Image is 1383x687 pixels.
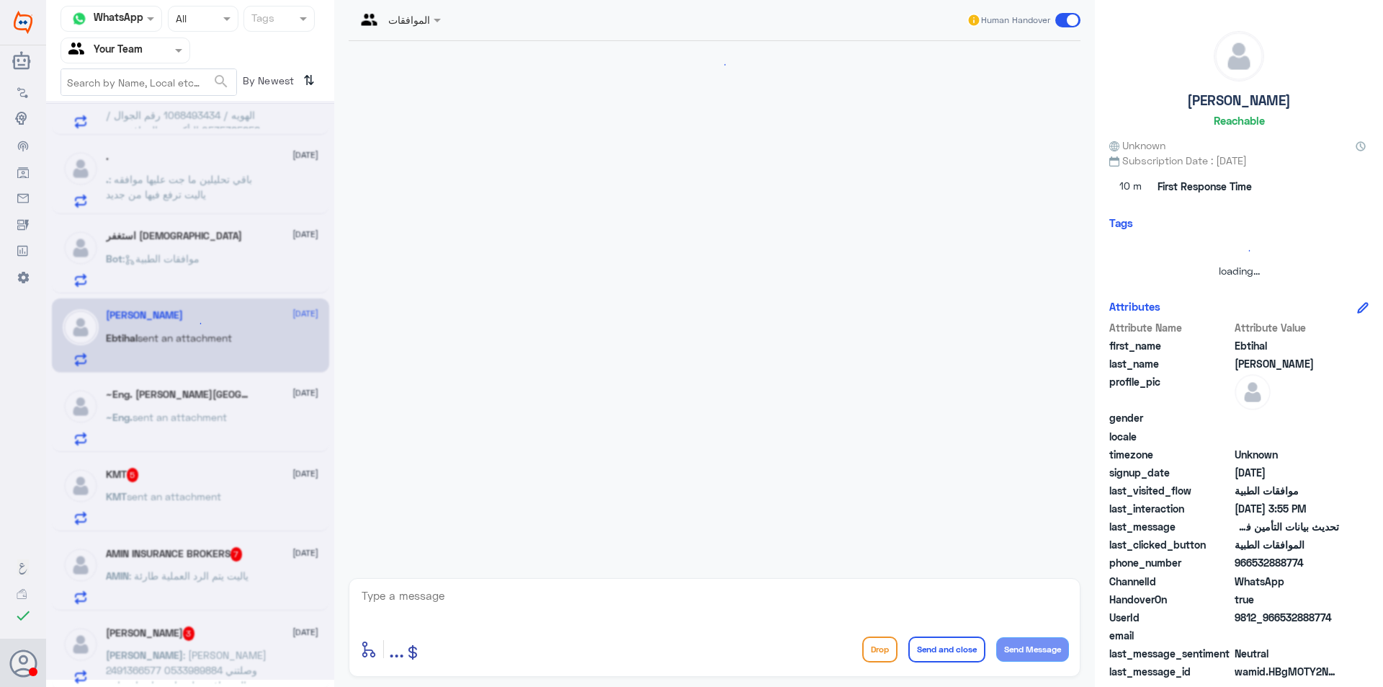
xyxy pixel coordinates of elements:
div: loading... [178,311,203,336]
span: timezone [1109,447,1232,462]
span: 10 m [1109,174,1152,200]
span: loading... [1219,265,1260,277]
span: Attribute Value [1235,320,1339,335]
span: null [1235,429,1339,444]
span: last_clicked_button [1109,537,1232,552]
span: search [212,73,230,90]
button: Drop [862,637,898,662]
h5: [PERSON_NAME] [1187,92,1291,109]
span: null [1235,410,1339,425]
span: موافقات الطبية [1235,483,1339,498]
h6: Attributes [1109,300,1160,313]
span: 2025-10-06T12:48:55.519Z [1235,465,1339,480]
span: phone_number [1109,555,1232,570]
img: Widebot Logo [14,11,32,34]
i: check [14,607,32,624]
i: ⇅ [303,68,315,92]
span: ChannelId [1109,574,1232,589]
input: Search by Name, Local etc… [61,69,236,95]
button: ... [389,633,404,665]
div: loading... [352,52,1077,77]
span: UserId [1109,610,1232,625]
span: Human Handover [981,14,1050,27]
span: first_name [1109,338,1232,353]
span: gender [1109,410,1232,425]
span: تحديث بيانات التأمين في الحساب [1235,519,1339,534]
img: defaultAdmin.png [1214,32,1263,81]
span: الموافقات الطبية [1235,537,1339,552]
span: Unknown [1235,447,1339,462]
button: Send Message [996,637,1069,662]
h6: Tags [1109,216,1133,229]
div: Tags [249,10,274,29]
span: Ebtihal [1235,338,1339,353]
span: Abdullah [1235,356,1339,371]
span: profile_pic [1109,374,1232,407]
span: Subscription Date : [DATE] [1109,153,1369,168]
span: 2 [1235,574,1339,589]
span: Unknown [1109,138,1165,153]
span: true [1235,592,1339,607]
span: last_message_sentiment [1109,646,1232,661]
span: By Newest [237,68,297,97]
span: last_interaction [1109,501,1232,516]
span: signup_date [1109,465,1232,480]
span: ... [389,636,404,662]
span: last_message_id [1109,664,1232,679]
span: locale [1109,429,1232,444]
span: email [1109,628,1232,643]
h6: Reachable [1214,114,1265,127]
span: First Response Time [1158,179,1252,194]
span: 2025-10-06T12:55:14.283Z [1235,501,1339,516]
span: last_visited_flow [1109,483,1232,498]
span: HandoverOn [1109,592,1232,607]
img: yourTeam.svg [68,40,90,61]
span: Attribute Name [1109,320,1232,335]
img: defaultAdmin.png [1235,374,1271,410]
span: 966532888774 [1235,555,1339,570]
span: 9812_966532888774 [1235,610,1339,625]
span: last_name [1109,356,1232,371]
div: loading... [1113,238,1365,263]
span: null [1235,628,1339,643]
button: Avatar [9,650,37,677]
button: Send and close [908,637,985,662]
span: last_message [1109,519,1232,534]
span: 0 [1235,646,1339,661]
img: whatsapp.png [68,8,90,30]
button: search [212,70,230,94]
span: wamid.HBgMOTY2NTMyODg4Nzc0FQIAEhgUM0EyRUQ5NTkzQ0EyNzhCRjVDQjEA [1235,664,1339,679]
